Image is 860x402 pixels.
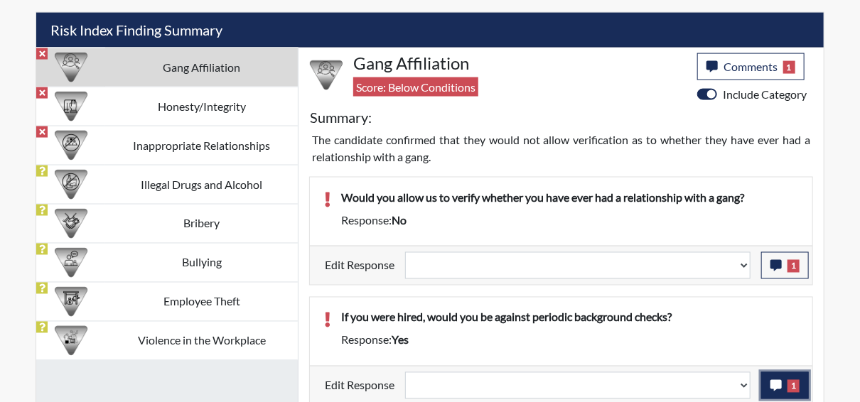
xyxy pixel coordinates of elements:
[325,372,394,399] label: Edit Response
[105,321,298,360] td: Violence in the Workplace
[55,325,87,357] img: CATEGORY%20ICON-26.eccbb84f.png
[105,204,298,243] td: Bribery
[55,90,87,123] img: CATEGORY%20ICON-11.a5f294f4.png
[788,380,800,393] span: 1
[392,213,407,227] span: no
[394,372,761,399] div: Update the test taker's response, the change might impact the score
[55,168,87,201] img: CATEGORY%20ICON-12.0f6f1024.png
[55,246,87,279] img: CATEGORY%20ICON-04.6d01e8fa.png
[330,332,809,349] div: Response:
[105,48,298,87] td: Gang Affiliation
[723,86,807,103] label: Include Category
[788,260,800,273] span: 1
[310,109,372,126] h5: Summary:
[55,51,87,84] img: CATEGORY%20ICON-02.2c5dd649.png
[392,333,409,347] span: yes
[724,60,778,73] span: Comments
[105,126,298,165] td: Inappropriate Relationships
[341,189,798,206] p: Would you allow us to verify whether you have ever had a relationship with a gang?
[105,243,298,282] td: Bullying
[353,77,478,97] span: Score: Below Conditions
[105,87,298,126] td: Honesty/Integrity
[394,252,761,279] div: Update the test taker's response, the change might impact the score
[341,309,798,326] p: If you were hired, would you be against periodic background checks?
[783,61,795,74] span: 1
[55,286,87,318] img: CATEGORY%20ICON-07.58b65e52.png
[312,131,810,165] p: The candidate confirmed that they would not allow verification as to whether they have ever had a...
[697,53,805,80] button: Comments1
[55,207,87,240] img: CATEGORY%20ICON-03.c5611939.png
[105,282,298,321] td: Employee Theft
[761,372,809,399] button: 1
[325,252,394,279] label: Edit Response
[761,252,809,279] button: 1
[353,53,687,74] h4: Gang Affiliation
[310,59,343,92] img: CATEGORY%20ICON-02.2c5dd649.png
[330,212,809,229] div: Response:
[55,129,87,162] img: CATEGORY%20ICON-14.139f8ef7.png
[105,165,298,204] td: Illegal Drugs and Alcohol
[36,13,824,48] h5: Risk Index Finding Summary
